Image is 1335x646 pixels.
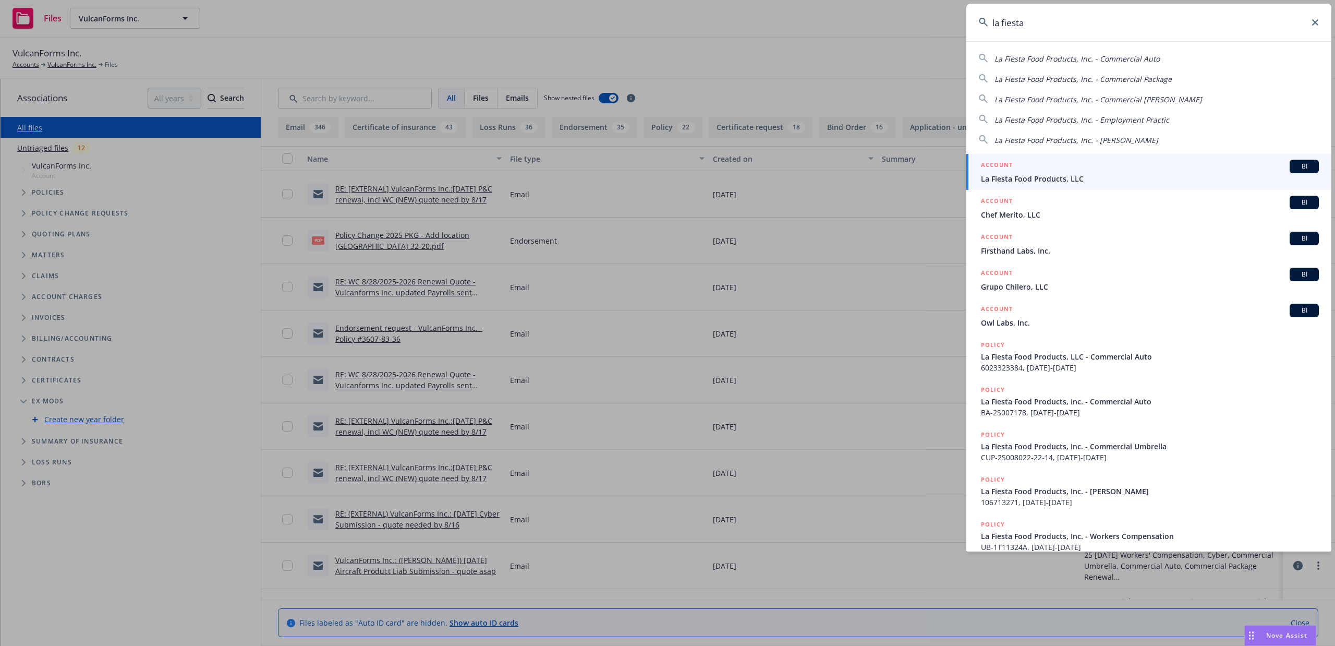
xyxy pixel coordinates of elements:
span: BI [1294,270,1315,279]
span: BI [1294,234,1315,243]
span: La Fiesta Food Products, Inc. - Commercial Package [994,74,1172,84]
span: BI [1294,162,1315,171]
span: BI [1294,198,1315,207]
a: POLICYLa Fiesta Food Products, LLC - Commercial Auto6023323384, [DATE]-[DATE] [966,334,1331,379]
span: La Fiesta Food Products, Inc. - Commercial Auto [981,396,1319,407]
span: La Fiesta Food Products, Inc. - Employment Practic [994,115,1169,125]
button: Nova Assist [1244,625,1316,646]
span: UB-1T11324A, [DATE]-[DATE] [981,542,1319,553]
span: La Fiesta Food Products, Inc. - Commercial Umbrella [981,441,1319,452]
span: 106713271, [DATE]-[DATE] [981,497,1319,508]
h5: ACCOUNT [981,196,1013,208]
span: La Fiesta Food Products, Inc. - Workers Compensation [981,531,1319,542]
h5: POLICY [981,474,1005,485]
a: POLICYLa Fiesta Food Products, Inc. - Workers CompensationUB-1T11324A, [DATE]-[DATE] [966,513,1331,558]
a: ACCOUNTBIFirsthand Labs, Inc. [966,226,1331,262]
span: Grupo Chilero, LLC [981,281,1319,292]
span: BA-2S007178, [DATE]-[DATE] [981,407,1319,418]
a: ACCOUNTBIOwl Labs, Inc. [966,298,1331,334]
h5: POLICY [981,385,1005,395]
span: CUP-2S008022-22-14, [DATE]-[DATE] [981,452,1319,463]
h5: ACCOUNT [981,304,1013,316]
a: ACCOUNTBIChef Merito, LLC [966,190,1331,226]
span: La Fiesta Food Products, LLC [981,173,1319,184]
h5: ACCOUNT [981,160,1013,172]
a: ACCOUNTBIGrupo Chilero, LLC [966,262,1331,298]
span: Chef Merito, LLC [981,209,1319,220]
span: La Fiesta Food Products, LLC - Commercial Auto [981,351,1319,362]
h5: POLICY [981,340,1005,350]
span: Owl Labs, Inc. [981,317,1319,328]
span: La Fiesta Food Products, Inc. - Commercial [PERSON_NAME] [994,94,1202,104]
a: ACCOUNTBILa Fiesta Food Products, LLC [966,154,1331,190]
h5: ACCOUNT [981,232,1013,244]
span: La Fiesta Food Products, Inc. - [PERSON_NAME] [981,486,1319,497]
h5: ACCOUNT [981,268,1013,280]
h5: POLICY [981,429,1005,440]
input: Search... [966,4,1331,41]
span: Nova Assist [1266,631,1307,640]
span: La Fiesta Food Products, Inc. - Commercial Auto [994,54,1160,64]
span: La Fiesta Food Products, Inc. - [PERSON_NAME] [994,135,1158,145]
span: Firsthand Labs, Inc. [981,245,1319,256]
span: 6023323384, [DATE]-[DATE] [981,362,1319,373]
div: Drag to move [1245,626,1258,645]
a: POLICYLa Fiesta Food Products, Inc. - [PERSON_NAME]106713271, [DATE]-[DATE] [966,469,1331,513]
span: BI [1294,306,1315,315]
h5: POLICY [981,519,1005,530]
a: POLICYLa Fiesta Food Products, Inc. - Commercial UmbrellaCUP-2S008022-22-14, [DATE]-[DATE] [966,424,1331,469]
a: POLICYLa Fiesta Food Products, Inc. - Commercial AutoBA-2S007178, [DATE]-[DATE] [966,379,1331,424]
